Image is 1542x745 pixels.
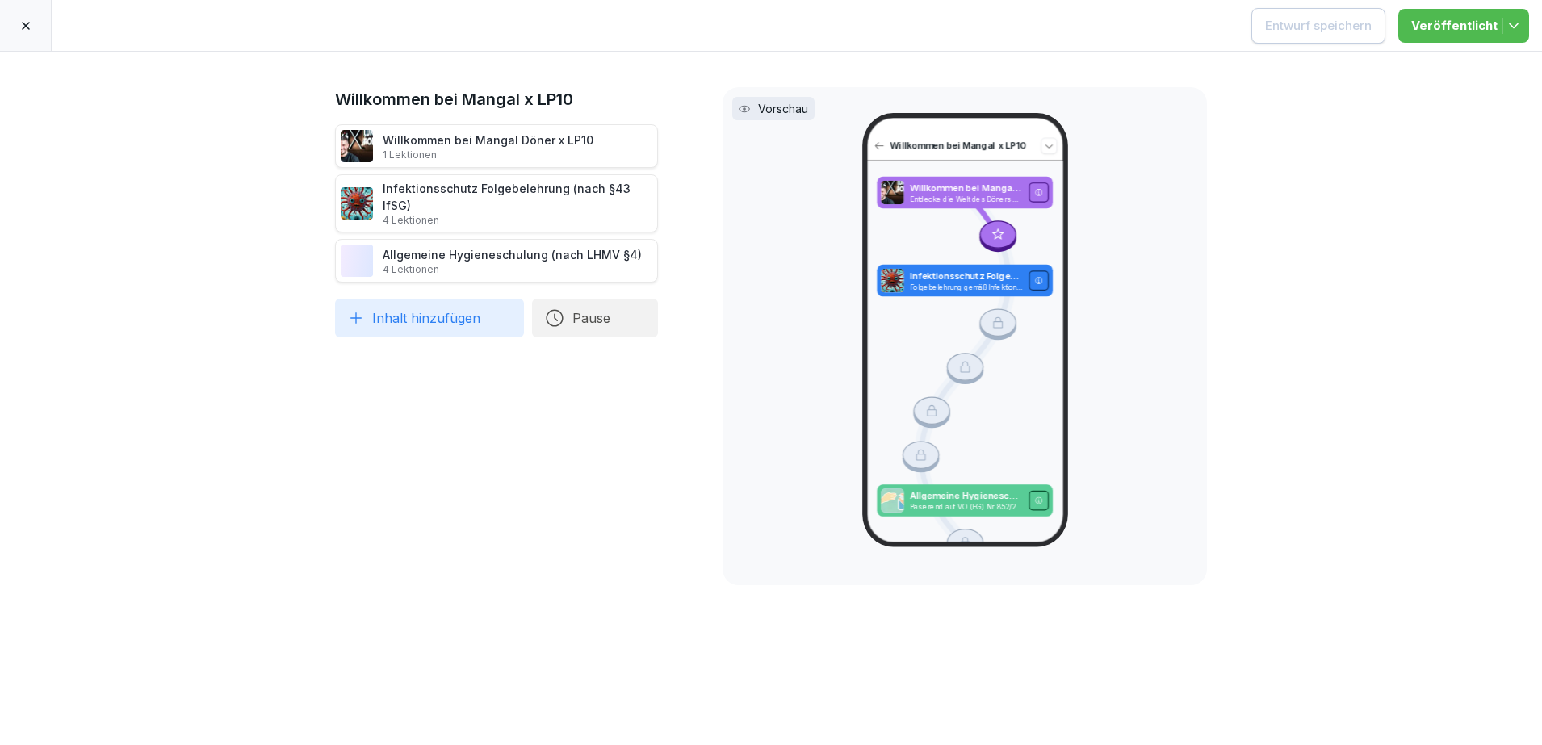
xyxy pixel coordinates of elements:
[341,187,373,220] img: entcvvv9bcs7udf91dfe67uz.png
[383,180,652,227] div: Infektionsschutz Folgebelehrung (nach §43 IfSG)
[335,174,658,232] div: Infektionsschutz Folgebelehrung (nach §43 IfSG)4 Lektionen
[383,149,593,161] p: 1 Lektionen
[881,180,903,204] img: x022m68my2ctsma9dgr7k5hg.png
[335,87,658,111] h1: Willkommen bei Mangal x LP10
[532,299,658,337] button: Pause
[890,140,1036,153] p: Willkommen bei Mangal x LP10
[341,130,373,162] img: x022m68my2ctsma9dgr7k5hg.png
[1398,9,1529,43] button: Veröffentlicht
[341,245,373,277] img: gxsnf7ygjsfsmxd96jxi4ufn.png
[758,100,808,117] p: Vorschau
[910,269,1023,282] p: Infektionsschutz Folgebelehrung (nach §43 IfSG)
[335,299,524,337] button: Inhalt hinzufügen
[383,132,593,161] div: Willkommen bei Mangal Döner x LP10
[881,488,903,513] img: gxsnf7ygjsfsmxd96jxi4ufn.png
[910,489,1023,502] p: Allgemeine Hygieneschulung (nach LHMV §4)
[335,239,658,283] div: Allgemeine Hygieneschulung (nach LHMV §4)4 Lektionen
[335,124,658,168] div: Willkommen bei Mangal Döner x LP101 Lektionen
[1411,17,1516,35] div: Veröffentlicht
[383,263,642,276] p: 4 Lektionen
[383,214,652,227] p: 4 Lektionen
[383,246,642,276] div: Allgemeine Hygieneschulung (nach LHMV §4)
[910,283,1023,291] p: Folgebelehrung gemäß Infektionsschutzgesetz §43 IfSG. Diese Schulung ist nur gültig in Kombinatio...
[881,268,903,292] img: entcvvv9bcs7udf91dfe67uz.png
[1251,8,1385,44] button: Entwurf speichern
[910,194,1023,203] p: Entdecke die Welt des Döners mit [PERSON_NAME] x [PERSON_NAME]. Erfahre, warum unser [PERSON_NAME...
[1265,17,1372,35] div: Entwurf speichern
[910,181,1023,194] p: Willkommen bei Mangal Döner x LP10
[910,502,1023,511] p: Basierend auf VO (EG) Nr. 852/2004, LMHV, DIN10514 und IFSG. Jährliche Wiederholung empfohlen. Mi...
